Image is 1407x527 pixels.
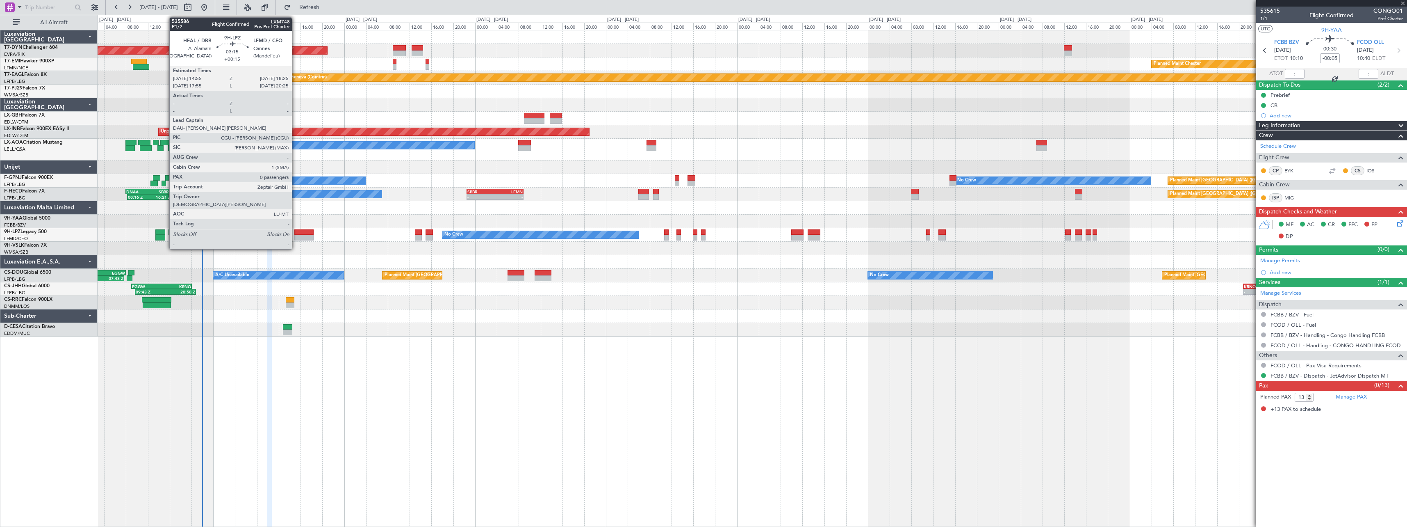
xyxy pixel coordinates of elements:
div: No Crew Sabadell [215,139,253,151]
button: Refresh [280,1,329,14]
a: FCOD / OLL - Fuel [1270,321,1316,328]
div: 20:00 [191,23,213,30]
span: 9H-YAA [4,216,23,221]
div: SBBR [467,189,495,194]
a: MIG [1284,194,1303,202]
div: - [495,195,523,199]
span: 9H-LPZ [4,229,20,234]
a: DNMM/LOS [4,303,30,309]
span: F-GPNJ [4,175,22,180]
div: 16:00 [1086,23,1108,30]
div: [DATE] - [DATE] [738,16,770,23]
a: LFPB/LBG [4,195,25,201]
div: 00:00 [737,23,759,30]
div: 04:00 [1152,23,1173,30]
span: (2/2) [1377,80,1389,89]
div: - [467,195,495,199]
div: 12:00 [1064,23,1086,30]
div: 16:21 Z [149,195,171,199]
div: 08:00 [1043,23,1064,30]
span: T7-EAGL [4,72,24,77]
div: EGGW [98,270,125,275]
a: WMSA/SZB [4,249,28,255]
span: 1/1 [1260,15,1280,22]
a: Manage Services [1260,289,1301,298]
div: 08:00 [1173,23,1195,30]
div: A/C Unavailable [215,269,249,282]
a: EYK [1284,167,1303,174]
span: T7-EMI [4,59,20,64]
div: Planned Maint [GEOGRAPHIC_DATA] ([GEOGRAPHIC_DATA]) [385,269,514,282]
a: WMSA/SZB [4,92,28,98]
span: Flight Crew [1259,153,1289,163]
div: Planned Maint [GEOGRAPHIC_DATA] ([GEOGRAPHIC_DATA]) [1170,188,1299,200]
div: 08:00 [650,23,672,30]
div: 20:00 [453,23,475,30]
a: FCOD / OLL - Handling - CONGO HANDLING FCOD [1270,342,1401,349]
div: ISP [1269,193,1282,202]
a: F-HECDFalcon 7X [4,189,45,194]
input: Trip Number [25,1,72,14]
div: 12:00 [279,23,301,30]
div: [DATE] - [DATE] [1000,16,1031,23]
div: 12:00 [148,23,170,30]
span: Services [1259,278,1280,287]
div: 16:00 [955,23,977,30]
div: 12:00 [1195,23,1217,30]
div: 04:00 [628,23,649,30]
span: [DATE] [1274,46,1291,55]
a: LFPB/LBG [4,290,25,296]
a: CS-RRCFalcon 900LX [4,297,52,302]
div: CS [1351,166,1364,175]
a: T7-DYNChallenger 604 [4,45,58,50]
div: 20:00 [977,23,999,30]
div: [DATE] - [DATE] [214,16,246,23]
span: Dispatch To-Dos [1259,80,1300,90]
div: No Crew [870,269,889,282]
span: Crew [1259,131,1273,140]
span: +13 PAX to schedule [1270,406,1321,414]
a: LX-AOACitation Mustang [4,140,63,145]
div: KRNO [162,284,191,289]
span: Others [1259,351,1277,360]
span: T7-PJ29 [4,86,23,91]
div: Flight Confirmed [1309,11,1354,20]
div: [DATE] - [DATE] [869,16,901,23]
div: KRNO [1244,284,1271,289]
a: 9H-LPZLegacy 500 [4,229,47,234]
div: CP [1269,166,1282,175]
div: 20:00 [1108,23,1129,30]
a: EVRA/RIX [4,51,25,57]
div: LFMN [495,189,523,194]
span: CONGO01 [1373,7,1403,15]
span: Refresh [292,5,327,10]
div: 00:00 [475,23,497,30]
span: (1/1) [1377,278,1389,286]
div: No Crew [957,174,976,187]
div: Prebrief [1270,92,1290,99]
a: FCBB/BZV [4,222,26,228]
a: CS-JHHGlobal 6000 [4,284,50,289]
div: 12:00 [933,23,955,30]
a: F-GPNJFalcon 900EX [4,175,53,180]
div: 12:00 [541,23,562,30]
div: 00:00 [606,23,628,30]
a: Manage PAX [1336,393,1367,401]
div: EGGW [132,284,162,289]
div: No Crew [188,188,207,200]
div: 16:00 [301,23,322,30]
a: LFPB/LBG [4,78,25,85]
span: Pax [1259,381,1268,391]
a: LFPB/LBG [4,181,25,188]
div: Planned Maint Geneva (Cointrin) [259,71,327,84]
div: Planned Maint [GEOGRAPHIC_DATA] ([GEOGRAPHIC_DATA]) [1170,174,1299,187]
span: 10:40 [1357,55,1370,63]
span: FCOD OLL [1357,39,1384,47]
a: D-CESACitation Bravo [4,324,55,329]
div: 20:00 [846,23,868,30]
span: [DATE] - [DATE] [139,4,178,11]
div: 16:00 [170,23,191,30]
a: LX-INBFalcon 900EX EASy II [4,126,69,131]
div: 08:16 Z [128,195,149,199]
a: LX-GBHFalcon 7X [4,113,45,118]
